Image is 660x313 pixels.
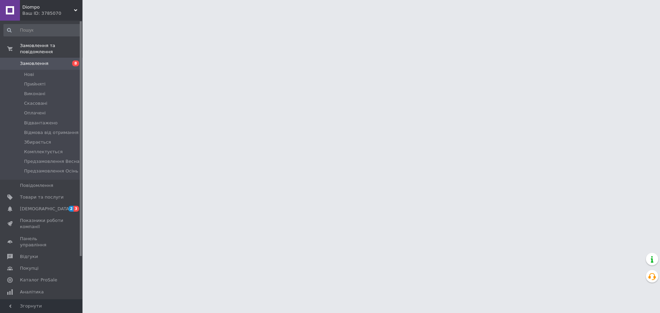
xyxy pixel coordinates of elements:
[24,71,34,78] span: Нові
[24,130,78,136] span: Відмова від отримання
[22,10,82,16] div: Ваш ID: 3785070
[24,158,79,165] span: Предзамовлення Весна
[20,265,38,271] span: Покупці
[24,110,46,116] span: Оплачені
[72,60,79,66] span: 8
[20,182,53,189] span: Повідомлення
[22,4,74,10] span: Diompo
[20,60,48,67] span: Замовлення
[20,254,38,260] span: Відгуки
[24,100,47,107] span: Скасовані
[20,206,71,212] span: [DEMOGRAPHIC_DATA]
[24,149,63,155] span: Комплектується
[20,43,82,55] span: Замовлення та повідомлення
[3,24,81,36] input: Пошук
[24,168,78,174] span: Предзамовлення Осінь
[20,289,44,295] span: Аналітика
[24,81,45,87] span: Прийняті
[20,194,64,200] span: Товари та послуги
[68,206,74,212] span: 2
[20,217,64,230] span: Показники роботи компанії
[24,139,51,145] span: Збирається
[24,91,45,97] span: Виконані
[20,277,57,283] span: Каталог ProSale
[20,236,64,248] span: Панель управління
[24,120,57,126] span: Відвантажено
[74,206,79,212] span: 3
